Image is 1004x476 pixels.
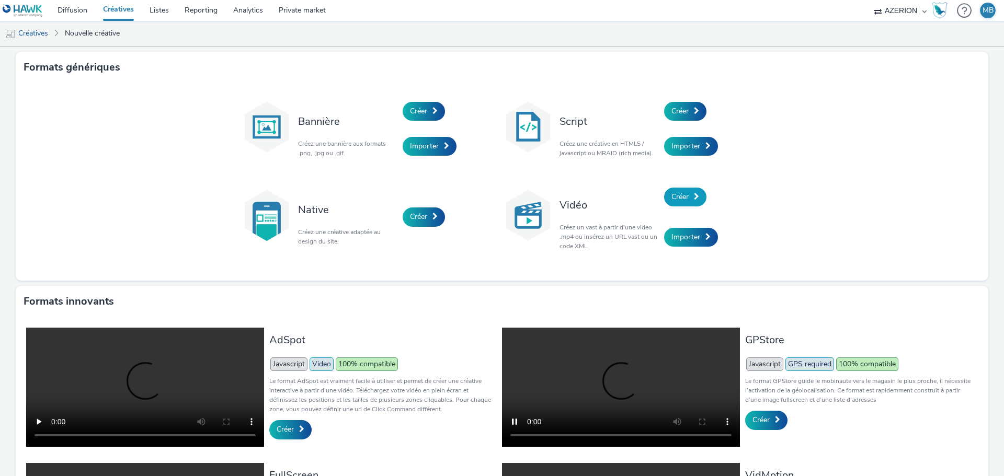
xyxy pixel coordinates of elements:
[277,424,294,434] span: Créer
[310,357,334,371] span: Video
[560,198,659,212] h3: Vidéo
[269,333,497,347] h3: AdSpot
[671,141,700,151] span: Importer
[410,106,427,116] span: Créer
[269,420,312,439] a: Créer
[24,60,120,75] h3: Formats génériques
[836,357,898,371] span: 100% compatible
[932,2,948,19] img: Hawk Academy
[752,415,770,425] span: Créer
[3,4,43,17] img: undefined Logo
[336,357,398,371] span: 100% compatible
[5,29,16,39] img: mobile
[502,101,554,153] img: code.svg
[270,357,307,371] span: Javascript
[664,228,718,247] a: Importer
[560,139,659,158] p: Créez une créative en HTML5 / javascript ou MRAID (rich media).
[745,411,788,429] a: Créer
[298,227,397,246] p: Créez une créative adaptée au design du site.
[241,189,293,241] img: native.svg
[298,203,397,217] h3: Native
[746,357,783,371] span: Javascript
[298,114,397,129] h3: Bannière
[983,3,994,18] div: MB
[671,106,689,116] span: Créer
[403,102,445,121] a: Créer
[560,114,659,129] h3: Script
[410,141,439,151] span: Importer
[745,333,973,347] h3: GPStore
[24,294,114,309] h3: Formats innovants
[298,139,397,158] p: Créez une bannière aux formats .png, .jpg ou .gif.
[403,207,445,226] a: Créer
[671,192,689,202] span: Créer
[241,101,293,153] img: banner.svg
[60,21,125,46] a: Nouvelle créative
[502,189,554,241] img: video.svg
[410,212,427,222] span: Créer
[745,376,973,404] p: Le format GPStore guide le mobinaute vers le magasin le plus proche, il nécessite l’activation de...
[785,357,834,371] span: GPS required
[664,137,718,156] a: Importer
[664,102,706,121] a: Créer
[269,376,497,414] p: Le format AdSpot est vraiment facile à utiliser et permet de créer une créative interactive à par...
[403,137,457,156] a: Importer
[671,232,700,242] span: Importer
[664,188,706,206] a: Créer
[932,2,952,19] a: Hawk Academy
[560,223,659,251] p: Créez un vast à partir d'une video .mp4 ou insérez un URL vast ou un code XML.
